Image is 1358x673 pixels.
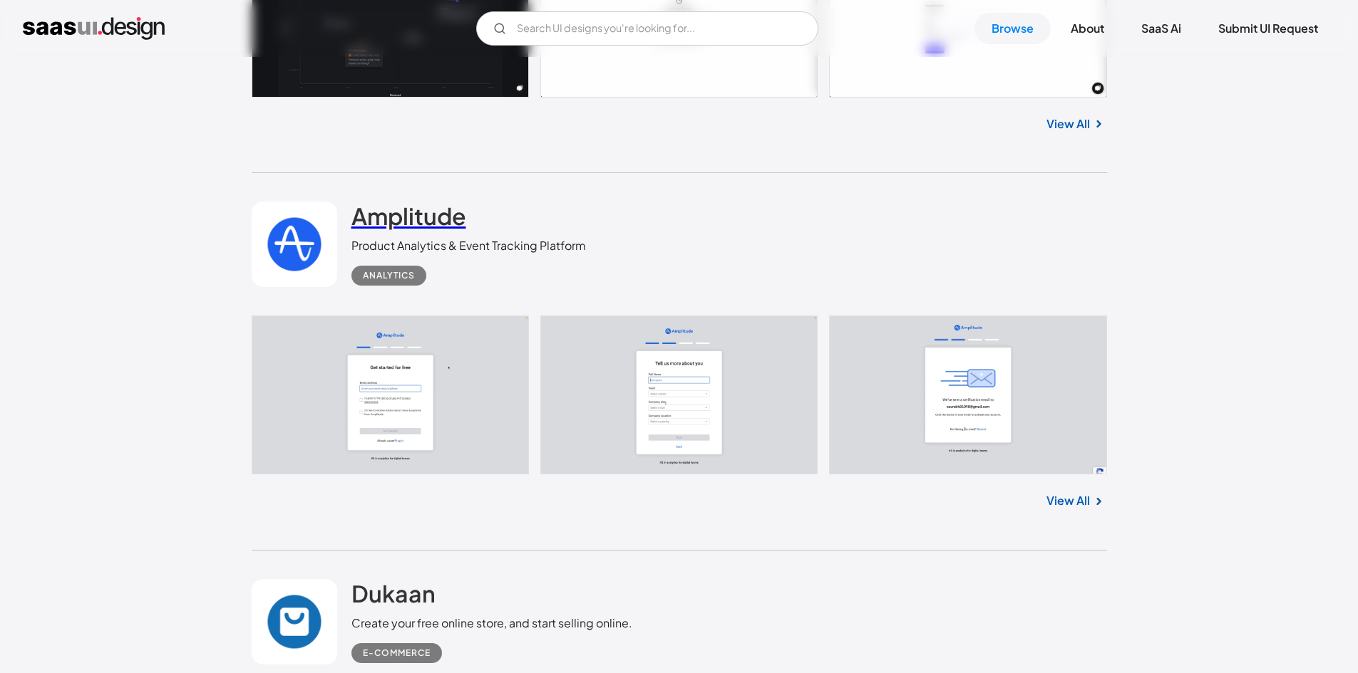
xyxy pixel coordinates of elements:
a: Dukaan [351,579,436,615]
div: Analytics [363,267,415,284]
a: View All [1046,115,1090,132]
div: Product Analytics & Event Tracking Platform [351,237,586,254]
a: home [23,17,165,40]
form: Email Form [476,11,818,46]
input: Search UI designs you're looking for... [476,11,818,46]
a: SaaS Ai [1124,13,1198,44]
a: About [1054,13,1121,44]
a: Submit UI Request [1201,13,1335,44]
a: View All [1046,492,1090,509]
h2: Amplitude [351,202,466,230]
a: Browse [974,13,1051,44]
div: Create your free online store, and start selling online. [351,615,632,632]
div: E-commerce [363,645,431,662]
h2: Dukaan [351,579,436,607]
a: Amplitude [351,202,466,237]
